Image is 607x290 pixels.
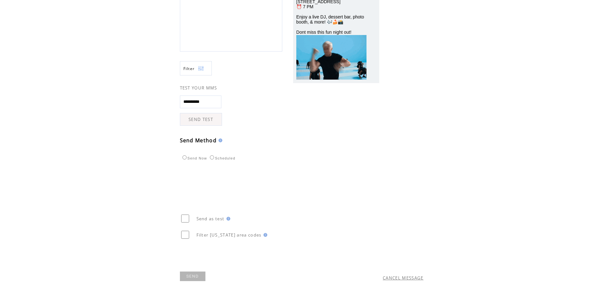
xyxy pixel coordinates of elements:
span: Show filters [183,66,195,71]
img: help.gif [217,138,222,142]
a: SEND TEST [180,113,222,126]
img: help.gif [262,233,267,237]
a: SEND [180,272,205,281]
input: Scheduled [210,155,214,159]
label: Scheduled [208,156,235,160]
img: help.gif [225,217,230,221]
img: filters.png [198,61,204,76]
input: Send Now [182,155,187,159]
span: Filter [US_STATE] area codes [196,232,262,238]
span: TEST YOUR MMS [180,85,217,91]
span: Send as test [196,216,225,222]
a: Filter [180,61,212,75]
label: Send Now [181,156,207,160]
span: Send Method [180,137,217,144]
a: CANCEL MESSAGE [383,275,424,281]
